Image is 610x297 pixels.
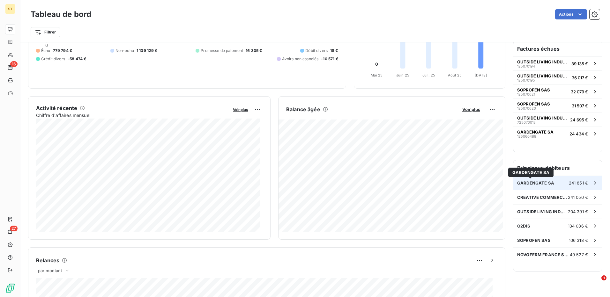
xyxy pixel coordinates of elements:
span: SOPROFEN SAS [517,87,550,92]
h6: Factures échues [513,41,602,56]
span: 16 [10,61,18,67]
span: Voir plus [233,107,248,112]
span: 49 527 € [570,252,588,257]
span: 204 391 € [568,209,588,214]
span: par montant [38,268,62,273]
button: Voir plus [231,106,250,112]
span: GARDENGATE SA [512,170,549,175]
span: Crédit divers [41,56,65,62]
span: Échu [41,48,50,54]
button: Actions [555,9,587,19]
button: SOPROFEN SAS12507062031 507 € [513,98,602,112]
span: 241 050 € [568,195,588,200]
span: Non-échu [115,48,134,54]
span: 125060488 [517,134,536,138]
span: 1 [601,275,606,280]
div: ST [5,4,15,14]
span: -58 474 € [68,56,86,62]
tspan: Juil. 25 [422,73,435,77]
span: Débit divers [305,48,328,54]
span: 0 [45,43,48,48]
span: 32 079 € [571,89,588,94]
span: 36 017 € [572,75,588,80]
button: GARDENGATE SA12506048824 434 € [513,127,602,141]
span: 31 507 € [572,103,588,108]
span: 18 € [330,48,338,54]
span: 1 139 129 € [137,48,158,54]
button: SOPROFEN SAS12507062132 079 € [513,84,602,98]
span: GARDENGATE SA [517,129,554,134]
iframe: Intercom live chat [588,275,604,291]
span: 27 [10,226,18,231]
span: GARDENGATE SA [517,180,554,185]
h6: Relances [36,257,59,264]
span: SOPROFEN SAS [517,238,551,243]
span: 39 135 € [571,61,588,66]
span: 125070195 [517,78,535,82]
button: OUTSIDE LIVING INDUSTRIES FRAN12507019439 135 € [513,56,602,70]
span: 125070194 [517,64,535,68]
img: Logo LeanPay [5,283,15,293]
button: Filtrer [31,27,60,37]
h6: Balance âgée [286,105,320,113]
button: Voir plus [460,106,482,112]
span: CREATIVE COMMERCE PARTNERS [517,195,568,200]
button: OUTSIDE LIVING INDUSTRIES FRAN12507019536 017 € [513,70,602,84]
span: Voir plus [462,107,480,112]
span: 106 318 € [569,238,588,243]
span: OUTSIDE LIVING INDUSTRIES FRAN [517,73,569,78]
span: NOVOFERM FRANCE SAS [517,252,570,257]
span: 241 851 € [569,180,588,185]
span: 125070620 [517,106,536,110]
span: OUTSIDE LIVING INDUSTRIES FRAN [517,209,568,214]
span: 24 434 € [569,131,588,136]
tspan: Août 25 [448,73,462,77]
tspan: Juin 25 [396,73,409,77]
span: Promesse de paiement [201,48,243,54]
span: OUTSIDE LIVING INDUSTRIES FRAN [517,115,568,120]
span: 779 794 € [53,48,72,54]
span: 24 695 € [570,117,588,122]
span: O2DIS [517,223,530,228]
span: OUTSIDE LIVING INDUSTRIES FRAN [517,59,569,64]
h6: Principaux débiteurs [513,160,602,176]
span: SOPROFEN SAS [517,101,550,106]
span: Avoirs non associés [282,56,318,62]
h6: Activité récente [36,104,77,112]
h3: Tableau de bord [31,9,91,20]
span: Chiffre d'affaires mensuel [36,112,228,119]
span: 725070013 [517,120,536,124]
span: -10 571 € [321,56,338,62]
span: 125070621 [517,92,535,96]
tspan: [DATE] [475,73,487,77]
span: 16 305 € [246,48,262,54]
button: OUTSIDE LIVING INDUSTRIES FRAN72507001324 695 € [513,112,602,127]
tspan: Mai 25 [371,73,383,77]
span: 134 036 € [568,223,588,228]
